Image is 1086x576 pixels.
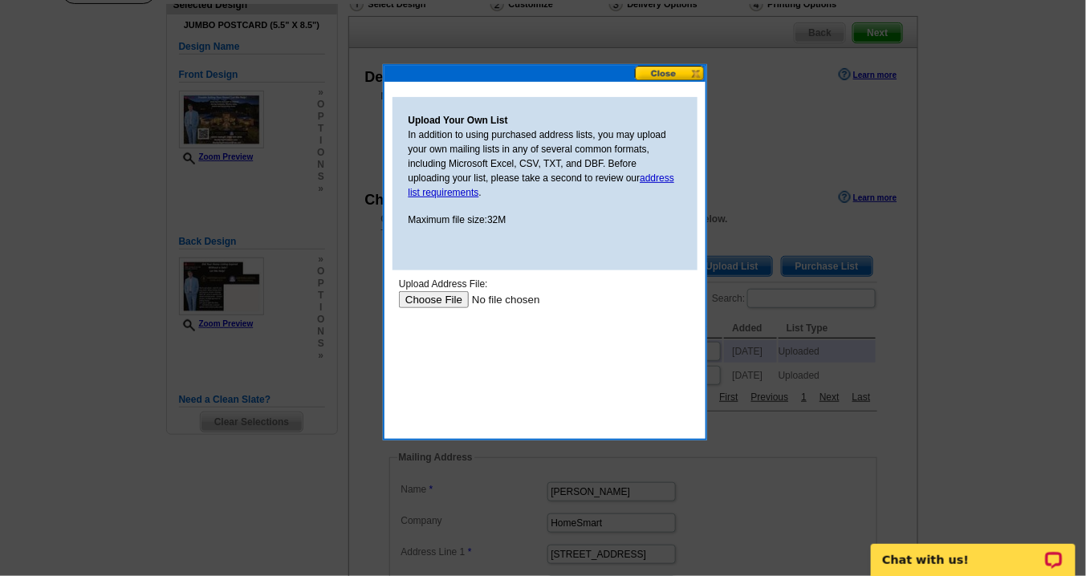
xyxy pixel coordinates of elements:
[409,128,681,200] p: In addition to using purchased address lists, you may upload your own mailing lists in any of sev...
[6,6,299,21] div: Upload Address File:
[860,525,1086,576] iframe: LiveChat chat widget
[409,213,681,227] p: Maximum file size:
[409,115,508,126] strong: Upload Your Own List
[487,214,506,225] span: 32M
